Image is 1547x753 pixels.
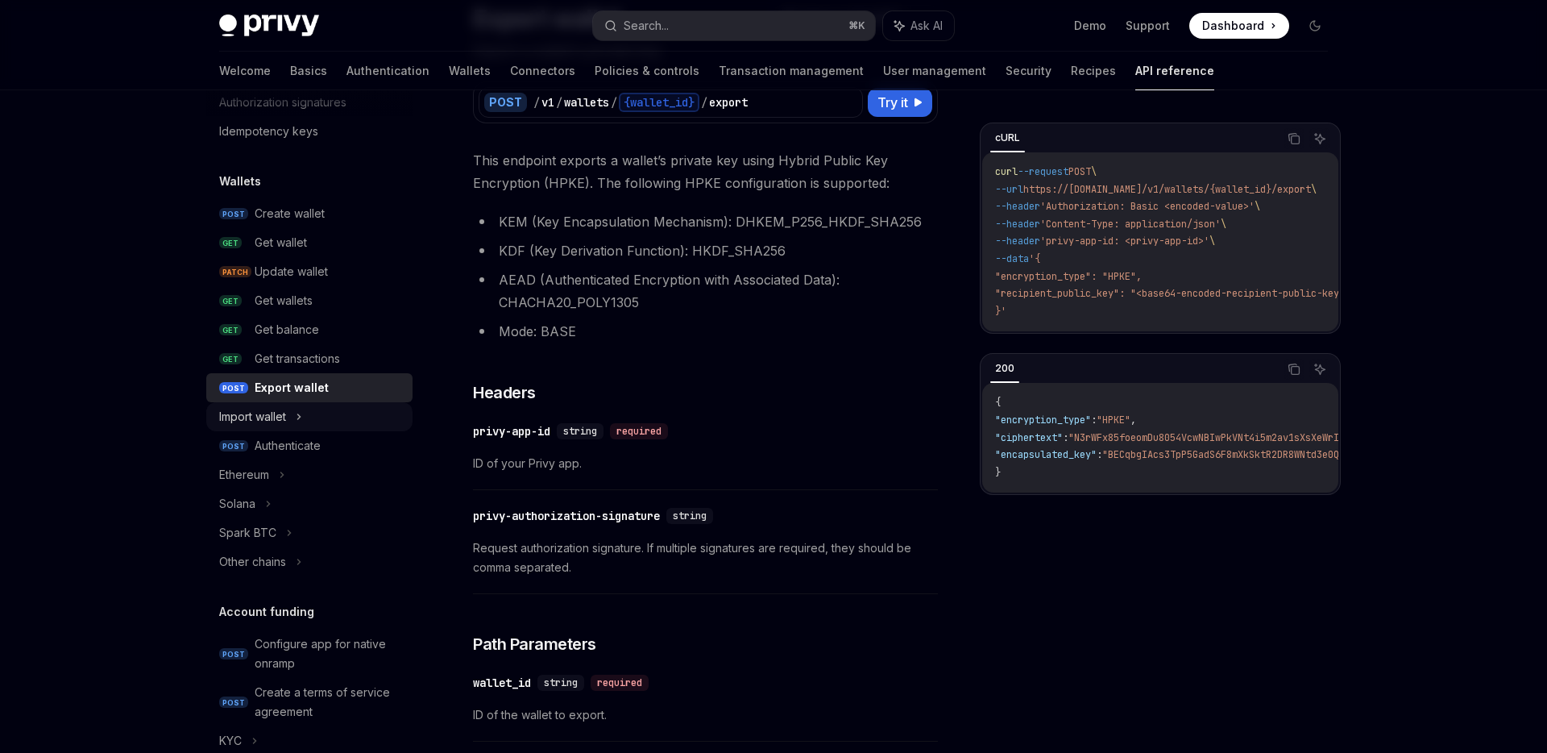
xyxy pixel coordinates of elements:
[219,122,318,141] div: Idempotency keys
[995,252,1029,265] span: --data
[219,407,286,426] div: Import wallet
[206,286,413,315] a: GETGet wallets
[995,183,1023,196] span: --url
[219,465,269,485] div: Ethereum
[255,378,329,397] div: Export wallet
[473,210,938,233] li: KEM (Key Encapsulation Mechanism): DHKEM_P256_HKDF_SHA256
[219,494,255,514] div: Solana
[1284,359,1304,380] button: Copy the contents from the code block
[995,448,1097,461] span: "encapsulated_key"
[219,208,248,220] span: POST
[883,52,986,90] a: User management
[219,324,242,336] span: GET
[206,344,413,373] a: GETGet transactions
[611,94,617,110] div: /
[719,52,864,90] a: Transaction management
[868,88,932,117] button: Try it
[219,172,261,191] h5: Wallets
[995,431,1063,444] span: "ciphertext"
[995,466,1001,479] span: }
[995,396,1001,409] span: {
[255,204,325,223] div: Create wallet
[473,239,938,262] li: KDF (Key Derivation Function): HKDF_SHA256
[1309,359,1330,380] button: Ask AI
[541,94,554,110] div: v1
[255,349,340,368] div: Get transactions
[990,359,1019,378] div: 200
[206,117,413,146] a: Idempotency keys
[1302,13,1328,39] button: Toggle dark mode
[473,149,938,194] span: This endpoint exports a wallet’s private key using Hybrid Public Key Encryption (HPKE). The follo...
[1018,165,1068,178] span: --request
[1063,431,1068,444] span: :
[848,19,865,32] span: ⌘ K
[995,218,1040,231] span: --header
[219,697,248,709] span: POST
[709,94,748,110] div: export
[1068,165,1091,178] span: POST
[1040,218,1221,231] span: 'Content-Type: application/json'
[673,510,707,522] span: string
[995,287,1350,300] span: "recipient_public_key": "<base64-encoded-recipient-public-key>"
[591,675,649,691] div: required
[449,52,491,90] a: Wallets
[473,675,531,691] div: wallet_id
[995,235,1040,248] span: --header
[206,315,413,344] a: GETGet balance
[995,200,1040,213] span: --header
[206,199,413,228] a: POSTCreate wallet
[346,52,429,90] a: Authentication
[219,648,248,660] span: POST
[877,93,908,112] span: Try it
[255,683,403,722] div: Create a terms of service agreement
[219,602,314,622] h5: Account funding
[219,237,242,249] span: GET
[995,414,1091,426] span: "encryption_type"
[219,440,248,452] span: POST
[255,291,313,310] div: Get wallets
[206,630,413,678] a: POSTConfigure app for native onramp
[995,165,1018,178] span: curl
[563,425,597,438] span: string
[255,233,307,252] div: Get wallet
[473,268,938,314] li: AEAD (Authenticated Encryption with Associated Data): CHACHA20_POLY1305
[701,94,707,110] div: /
[255,262,328,281] div: Update wallet
[619,93,699,112] div: {wallet_id}
[1023,183,1311,196] span: https://[DOMAIN_NAME]/v1/wallets/{wallet_id}/export
[473,381,536,404] span: Headers
[1130,414,1136,426] span: ,
[473,633,596,655] span: Path Parameters
[564,94,609,110] div: wallets
[206,431,413,460] a: POSTAuthenticate
[1091,165,1097,178] span: \
[219,353,242,365] span: GET
[1006,52,1051,90] a: Security
[1071,52,1116,90] a: Recipes
[556,94,562,110] div: /
[219,52,271,90] a: Welcome
[473,508,660,524] div: privy-authorization-signature
[1255,200,1260,213] span: \
[1221,218,1226,231] span: \
[473,539,938,577] span: Request authorization signature. If multiple signatures are required, they should be comma separa...
[990,128,1025,148] div: cURL
[206,678,413,726] a: POSTCreate a terms of service agreement
[1040,200,1255,213] span: 'Authorization: Basic <encoded-value>'
[1309,128,1330,149] button: Ask AI
[883,11,954,40] button: Ask AI
[219,295,242,307] span: GET
[510,52,575,90] a: Connectors
[219,731,242,751] div: KYC
[473,454,938,473] span: ID of your Privy app.
[1209,235,1215,248] span: \
[544,676,578,689] span: string
[473,705,938,725] span: ID of the wallet to export.
[995,305,1006,318] span: }'
[255,436,321,456] div: Authenticate
[219,382,248,394] span: POST
[219,523,276,543] div: Spark BTC
[1126,18,1170,34] a: Support
[595,52,699,90] a: Policies & controls
[593,11,875,40] button: Search...⌘K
